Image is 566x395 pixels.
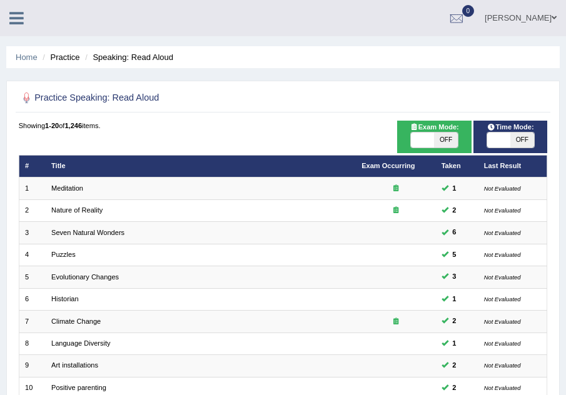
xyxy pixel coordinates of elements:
span: Exam Mode: [405,122,463,133]
a: Home [16,52,38,62]
th: Title [46,155,356,177]
div: Exam occurring question [361,206,430,216]
a: Art installations [51,361,98,369]
span: You can still take this question [448,205,460,216]
div: Exam occurring question [361,184,430,194]
small: Not Evaluated [484,296,521,302]
span: You can still take this question [448,382,460,394]
td: 5 [19,266,46,288]
th: Taken [435,155,478,177]
a: Nature of Reality [51,206,103,214]
span: You can still take this question [448,294,460,305]
span: Time Mode: [483,122,538,133]
td: 6 [19,288,46,310]
td: 8 [19,332,46,354]
a: Language Diversity [51,339,111,347]
small: Not Evaluated [484,340,521,347]
a: Positive parenting [51,384,106,391]
td: 1 [19,177,46,199]
b: 1,246 [64,122,82,129]
td: 9 [19,355,46,377]
span: OFF [434,132,457,147]
small: Not Evaluated [484,384,521,391]
small: Not Evaluated [484,251,521,258]
li: Speaking: Read Aloud [82,51,173,63]
span: You can still take this question [448,338,460,349]
span: You can still take this question [448,271,460,282]
th: # [19,155,46,177]
th: Last Result [478,155,547,177]
small: Not Evaluated [484,229,521,236]
td: 3 [19,222,46,244]
small: Not Evaluated [484,318,521,325]
small: Not Evaluated [484,274,521,281]
td: 2 [19,199,46,221]
span: You can still take this question [448,316,460,327]
a: Seven Natural Wonders [51,229,124,236]
div: Show exams occurring in exams [397,121,471,153]
td: 4 [19,244,46,266]
small: Not Evaluated [484,207,521,214]
h2: Practice Speaking: Read Aloud [19,90,346,106]
a: Climate Change [51,317,101,325]
small: Not Evaluated [484,185,521,192]
li: Practice [39,51,79,63]
a: Puzzles [51,251,76,258]
a: Historian [51,295,79,302]
span: OFF [510,132,533,147]
span: You can still take this question [448,249,460,261]
small: Not Evaluated [484,362,521,369]
span: You can still take this question [448,360,460,371]
td: 7 [19,311,46,332]
span: You can still take this question [448,227,460,238]
div: Showing of items. [19,121,548,131]
span: You can still take this question [448,183,460,194]
div: Exam occurring question [361,317,430,327]
a: Meditation [51,184,83,192]
b: 1-20 [45,122,59,129]
a: Evolutionary Changes [51,273,119,281]
a: Exam Occurring [361,162,415,169]
span: 0 [462,5,475,17]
